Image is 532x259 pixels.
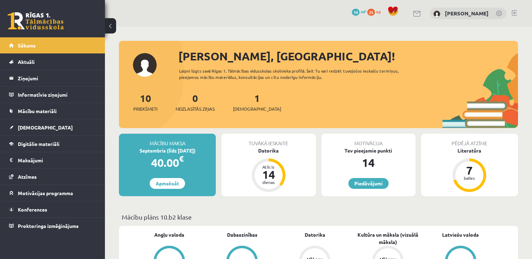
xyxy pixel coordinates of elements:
[133,92,157,112] a: 10Priekšmeti
[233,105,281,112] span: [DEMOGRAPHIC_DATA]
[179,68,419,80] div: Laipni lūgts savā Rīgas 1. Tālmācības vidusskolas skolnieka profilā. Šeit Tu vari redzēt tuvojošo...
[442,231,479,238] a: Latviešu valoda
[421,147,518,154] div: Literatūra
[18,108,57,114] span: Mācību materiāli
[9,201,96,217] a: Konferences
[361,9,366,14] span: mP
[352,9,360,16] span: 14
[367,9,384,14] a: 25 xp
[445,10,489,17] a: [PERSON_NAME]
[352,231,424,246] a: Kultūra un māksla (vizuālā māksla)
[18,87,96,103] legend: Informatīvie ziņojumi
[18,124,73,131] span: [DEMOGRAPHIC_DATA]
[119,154,216,171] div: 40.00
[227,231,257,238] a: Dabaszinības
[18,59,35,65] span: Aktuāli
[133,105,157,112] span: Priekšmeti
[9,54,96,70] a: Aktuāli
[178,48,518,65] div: [PERSON_NAME], [GEOGRAPHIC_DATA]!
[9,37,96,53] a: Sākums
[376,9,381,14] span: xp
[221,147,315,193] a: Datorika Atlicis 14 dienas
[176,105,215,112] span: Neizlasītās ziņas
[18,190,73,196] span: Motivācijas programma
[305,231,325,238] a: Datorika
[18,206,47,213] span: Konferences
[321,147,416,154] div: Tev pieejamie punkti
[321,154,416,171] div: 14
[179,154,184,164] span: €
[9,152,96,168] a: Maksājumi
[18,42,36,49] span: Sākums
[233,92,281,112] a: 1[DEMOGRAPHIC_DATA]
[9,136,96,152] a: Digitālie materiāli
[9,185,96,201] a: Motivācijas programma
[421,134,518,147] div: Pēdējā atzīme
[9,87,96,103] a: Informatīvie ziņojumi
[459,176,480,180] div: balles
[459,165,480,176] div: 7
[18,173,37,180] span: Atzīmes
[258,180,279,184] div: dienas
[9,70,96,86] a: Ziņojumi
[421,147,518,193] a: Literatūra 7 balles
[18,70,96,86] legend: Ziņojumi
[119,147,216,154] div: Septembris (līdz [DATE])
[18,141,59,147] span: Digitālie materiāli
[367,9,375,16] span: 25
[150,178,185,189] a: Apmaksāt
[8,12,64,30] a: Rīgas 1. Tālmācības vidusskola
[352,9,366,14] a: 14 mP
[348,178,389,189] a: Piedāvājumi
[176,92,215,112] a: 0Neizlasītās ziņas
[9,119,96,135] a: [DEMOGRAPHIC_DATA]
[18,223,79,229] span: Proktoringa izmēģinājums
[9,169,96,185] a: Atzīmes
[122,212,515,222] p: Mācību plāns 10.b2 klase
[221,134,315,147] div: Tuvākā ieskaite
[433,10,440,17] img: Aleksandrija Līduma
[154,231,184,238] a: Angļu valoda
[119,134,216,147] div: Mācību maksa
[18,152,96,168] legend: Maksājumi
[9,218,96,234] a: Proktoringa izmēģinājums
[221,147,315,154] div: Datorika
[321,134,416,147] div: Motivācija
[9,103,96,119] a: Mācību materiāli
[258,169,279,180] div: 14
[258,165,279,169] div: Atlicis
